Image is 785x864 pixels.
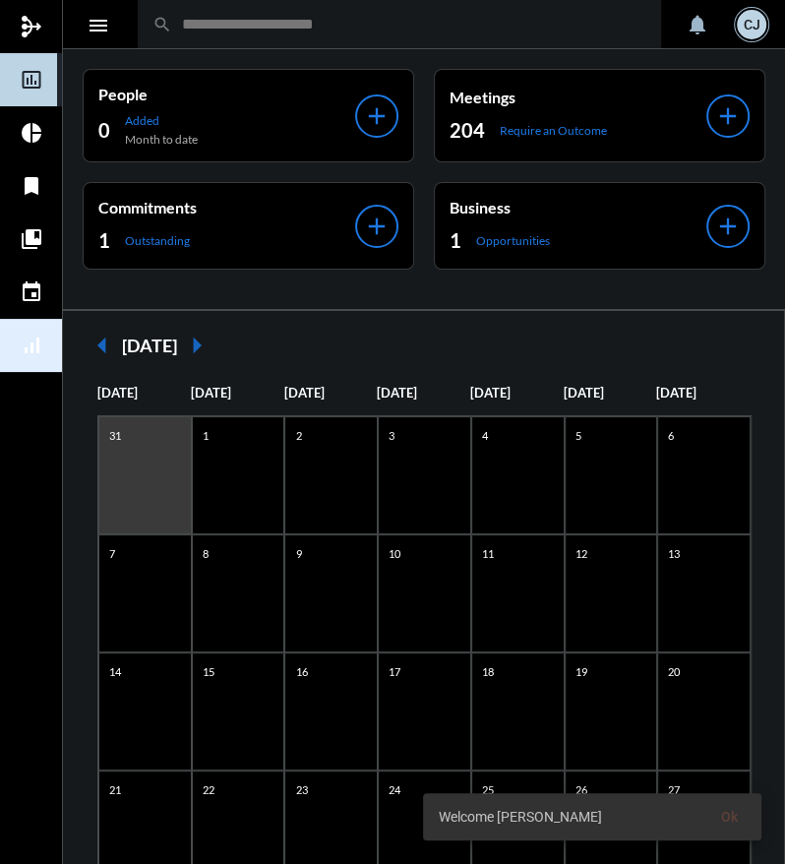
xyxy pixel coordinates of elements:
p: Opportunities [476,233,550,248]
p: 1 [198,427,213,444]
span: Welcome [PERSON_NAME] [439,807,602,827]
p: 31 [104,427,126,444]
p: 2 [290,427,306,444]
mat-icon: add [363,213,391,240]
p: 14 [104,663,126,680]
p: 7 [104,545,120,562]
h2: 0 [98,116,110,144]
p: 11 [477,545,499,562]
p: Commitments [98,198,355,216]
p: 13 [663,545,685,562]
p: 10 [384,545,405,562]
mat-icon: bookmark [20,174,43,198]
p: [DATE] [564,385,657,401]
p: Meetings [450,88,706,106]
p: 15 [198,663,219,680]
mat-icon: pie_chart [20,121,43,145]
p: 17 [384,663,405,680]
p: 4 [477,427,493,444]
p: [DATE] [656,385,750,401]
p: 23 [290,781,312,798]
p: 24 [384,781,405,798]
p: [DATE] [191,385,284,401]
p: People [98,85,355,103]
p: Business [450,198,706,216]
p: 9 [290,545,306,562]
mat-icon: arrow_right [177,326,216,365]
p: 18 [477,663,499,680]
p: Month to date [125,132,198,147]
p: 3 [384,427,399,444]
p: 21 [104,781,126,798]
h2: 1 [450,226,461,254]
p: 19 [571,663,592,680]
mat-icon: arrow_left [83,326,122,365]
mat-icon: Side nav toggle icon [87,14,110,37]
mat-icon: add [714,213,742,240]
p: 12 [571,545,592,562]
mat-icon: insert_chart_outlined [20,68,43,92]
p: Require an Outcome [500,123,607,138]
mat-icon: event [20,280,43,304]
mat-icon: add [714,102,742,130]
h2: 1 [98,226,110,254]
h2: [DATE] [122,335,177,356]
button: Toggle sidenav [79,5,118,44]
mat-icon: mediation [20,15,43,38]
mat-icon: collections_bookmark [20,227,43,251]
p: 22 [198,781,219,798]
p: 8 [198,545,213,562]
mat-icon: signal_cellular_alt [20,334,43,357]
p: Added [125,113,198,128]
h2: 204 [450,116,485,144]
mat-icon: search [152,15,172,34]
span: Ok [721,809,738,825]
button: Ok [705,799,754,834]
p: [DATE] [97,385,191,401]
p: 6 [663,427,679,444]
p: Outstanding [125,233,190,248]
p: [DATE] [377,385,470,401]
div: CJ [737,10,766,39]
p: [DATE] [283,385,377,401]
p: 5 [571,427,586,444]
mat-icon: notifications [686,13,709,36]
p: 16 [290,663,312,680]
p: [DATE] [470,385,564,401]
mat-icon: add [363,102,391,130]
p: 20 [663,663,685,680]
